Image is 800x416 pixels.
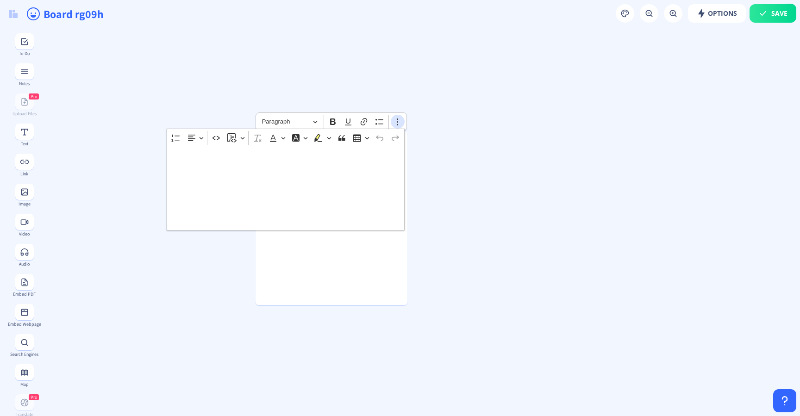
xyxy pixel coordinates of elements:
div: Video [7,231,41,236]
div: Map [7,382,41,387]
ion-icon: happy outline [26,6,41,21]
div: Embed Webpage [7,322,41,327]
span: Pro [31,394,37,400]
div: To-Do [7,51,41,56]
div: Dropdown toolbar [167,129,404,147]
div: Editor toolbar [256,113,406,130]
span: Paragraph [262,116,310,127]
div: Notes [7,81,41,86]
div: Embed PDF [7,292,41,297]
div: Link [7,171,41,176]
img: logo.svg [9,10,18,18]
span: Pro [31,93,37,99]
span: Options [697,10,737,17]
div: Text [7,141,41,146]
div: Audio [7,261,41,267]
button: Save [750,4,796,23]
button: Paragraph [258,115,322,129]
div: Search Engines [7,352,41,357]
div: Image [7,201,41,206]
button: Options [688,4,746,23]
